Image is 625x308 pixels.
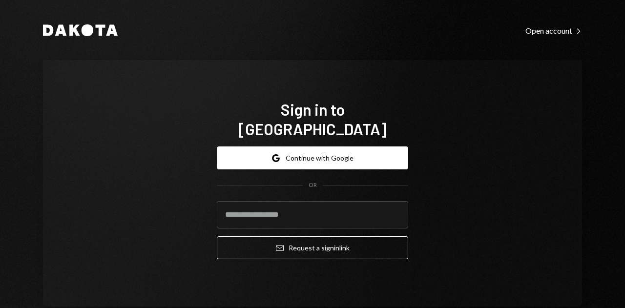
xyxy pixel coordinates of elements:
[309,181,317,189] div: OR
[217,100,408,139] h1: Sign in to [GEOGRAPHIC_DATA]
[217,236,408,259] button: Request a signinlink
[217,146,408,169] button: Continue with Google
[525,26,582,36] div: Open account
[525,25,582,36] a: Open account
